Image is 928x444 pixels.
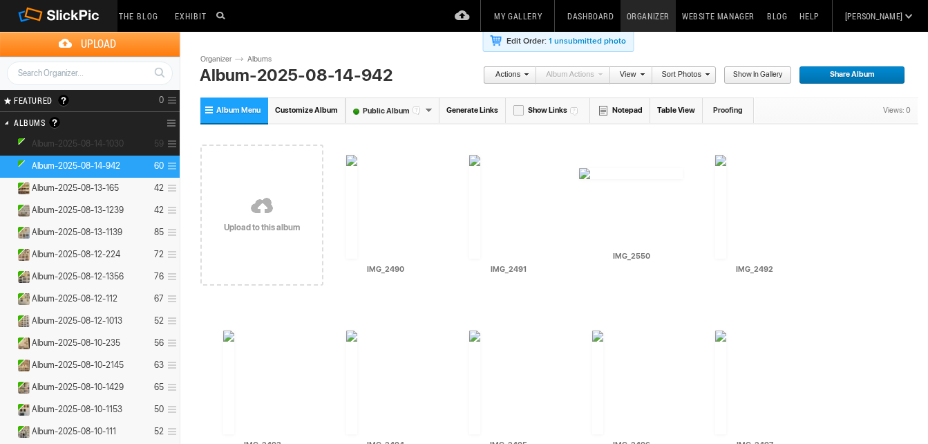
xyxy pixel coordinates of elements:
[12,404,30,416] ins: Public Album
[702,263,807,275] input: IMG_2492
[12,183,30,194] ins: Public Album
[12,227,30,239] ins: Public Album
[32,183,119,194] span: Album-2025-08-13-165
[10,95,53,106] span: FEATURED
[12,293,30,305] ins: Public Album
[483,66,529,84] a: Actions
[346,331,357,434] img: IMG_2494.webp
[506,98,590,123] a: Show Links
[1,360,15,370] a: Expand
[1,249,15,259] a: Expand
[32,426,116,437] span: Album-2025-08-10-111
[799,66,896,84] span: Share Album
[275,106,338,115] span: Customize Album
[244,54,285,65] a: Albums
[610,66,645,84] a: View
[590,98,650,123] a: Notepad
[17,32,180,56] span: Upload
[506,36,547,46] b: Edit Order:
[652,66,710,84] a: Sort Photos
[1,315,15,326] a: Expand
[12,138,30,150] ins: Public Album
[12,271,30,283] ins: Public Album
[216,106,261,115] span: Album Menu
[12,337,30,349] ins: Public Album
[32,205,124,216] span: Album-2025-08-13-1239
[1,160,15,171] a: Collapse
[715,155,726,259] img: IMG_2492.webp
[469,331,480,434] img: IMG_2495.webp
[346,155,357,259] img: IMG_2490.webp
[469,155,480,259] img: IMG_2491.webp
[32,337,120,349] span: Album-2025-08-10-235
[32,382,124,393] span: Album-2025-08-10-1429
[439,98,506,123] a: Generate Links
[1,205,15,215] a: Expand
[723,66,792,84] a: Show in Gallery
[1,293,15,304] a: Expand
[1,426,15,436] a: Expand
[650,98,703,123] a: Table View
[1,138,15,149] a: Expand
[7,62,173,85] input: Search Organizer...
[32,293,117,304] span: Album-2025-08-12-112
[32,160,120,172] span: Album-2025-08-14-942
[12,360,30,371] ins: Public Album
[1,337,15,348] a: Expand
[333,263,438,275] input: IMG_2490
[32,360,124,371] span: Album-2025-08-10-2145
[12,205,30,216] ins: Public Album
[32,227,122,238] span: Album-2025-08-13-1139
[12,426,30,438] ins: Public Album
[1,404,15,414] a: Expand
[579,250,684,262] input: IMG_2550
[32,249,120,260] span: Album-2025-08-12-224
[14,112,130,133] h2: Albums
[12,315,30,327] ins: Public Album
[32,315,122,326] span: Album-2025-08-12-1013
[536,66,603,84] a: Album Actions
[1,227,15,237] a: Expand
[12,160,30,172] ins: Public Album
[12,382,30,394] ins: Public Album
[715,331,726,434] img: IMG_2497.webp
[592,331,603,434] img: IMG_2496.webp
[214,7,231,24] input: Search photos on SlickPic...
[146,61,172,84] a: Search
[723,66,782,84] span: Show in Gallery
[32,271,124,282] span: Album-2025-08-12-1356
[456,263,561,275] input: IMG_2491
[1,183,15,193] a: Expand
[1,271,15,281] a: Expand
[579,168,683,179] img: IMG_2550.webp
[223,331,234,434] img: IMG_2493.webp
[549,36,626,46] a: 1 unsubmitted photo
[703,98,754,123] a: Proofing
[876,98,918,123] div: Views: 0
[346,107,425,115] font: Public Album
[12,249,30,261] ins: Public Album
[32,404,122,415] span: Album-2025-08-10-1153
[1,382,15,392] a: Expand
[32,138,124,149] span: Album-2025-08-14-1030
